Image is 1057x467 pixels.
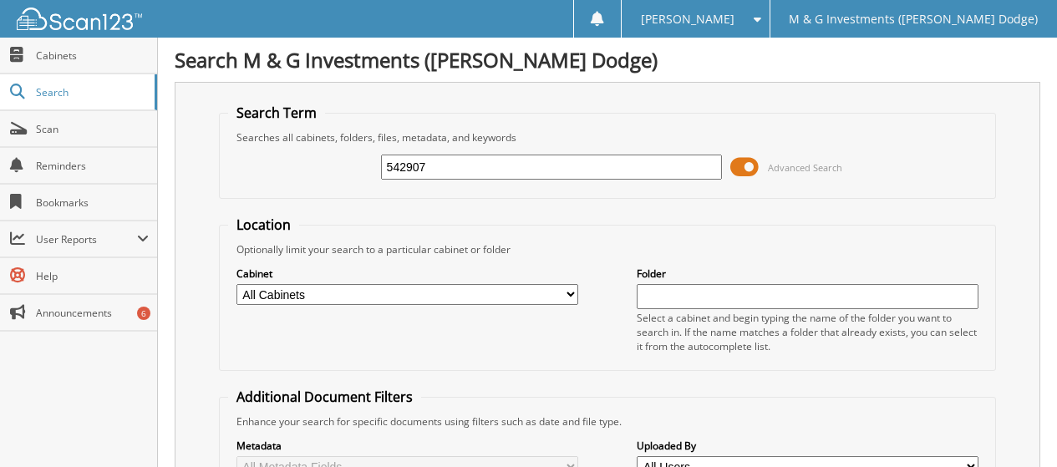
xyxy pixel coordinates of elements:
span: Scan [36,122,149,136]
div: 6 [137,307,150,320]
span: Advanced Search [768,161,842,174]
div: Optionally limit your search to a particular cabinet or folder [228,242,987,256]
span: [PERSON_NAME] [641,14,734,24]
label: Folder [637,266,978,281]
h1: Search M & G Investments ([PERSON_NAME] Dodge) [175,46,1040,74]
span: M & G Investments ([PERSON_NAME] Dodge) [789,14,1038,24]
span: User Reports [36,232,137,246]
div: Select a cabinet and begin typing the name of the folder you want to search in. If the name match... [637,311,978,353]
label: Uploaded By [637,439,978,453]
legend: Additional Document Filters [228,388,421,406]
label: Cabinet [236,266,578,281]
span: Announcements [36,306,149,320]
label: Metadata [236,439,578,453]
div: Enhance your search for specific documents using filters such as date and file type. [228,414,987,429]
span: Help [36,269,149,283]
div: Searches all cabinets, folders, files, metadata, and keywords [228,130,987,145]
span: Bookmarks [36,195,149,210]
legend: Search Term [228,104,325,122]
span: Cabinets [36,48,149,63]
legend: Location [228,216,299,234]
span: Search [36,85,146,99]
span: Reminders [36,159,149,173]
img: scan123-logo-white.svg [17,8,142,30]
iframe: Chat Widget [973,387,1057,467]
